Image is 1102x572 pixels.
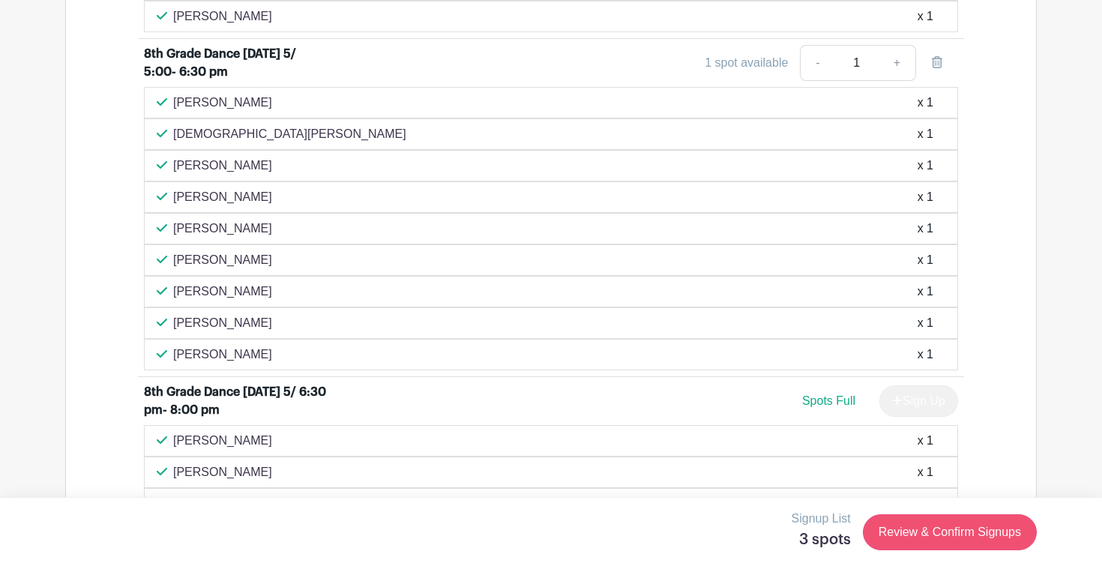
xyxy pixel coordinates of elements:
[144,383,330,419] div: 8th Grade Dance [DATE] 5/ 6:30 pm- 8:00 pm
[173,346,272,364] p: [PERSON_NAME]
[918,346,933,364] div: x 1
[173,220,272,238] p: [PERSON_NAME]
[918,251,933,269] div: x 1
[802,394,855,407] span: Spots Full
[918,283,933,301] div: x 1
[173,94,272,112] p: [PERSON_NAME]
[800,45,834,81] a: -
[918,432,933,450] div: x 1
[918,495,933,513] div: x 1
[863,514,1037,550] a: Review & Confirm Signups
[918,94,933,112] div: x 1
[918,125,933,143] div: x 1
[144,45,330,81] div: 8th Grade Dance [DATE] 5/ 5:00- 6:30 pm
[918,157,933,175] div: x 1
[918,7,933,25] div: x 1
[173,251,272,269] p: [PERSON_NAME]
[173,314,272,332] p: [PERSON_NAME]
[173,188,272,206] p: [PERSON_NAME]
[879,45,916,81] a: +
[792,531,851,549] h5: 3 spots
[173,157,272,175] p: [PERSON_NAME]
[173,495,272,513] p: [PERSON_NAME]
[918,220,933,238] div: x 1
[173,463,272,481] p: [PERSON_NAME]
[705,54,788,72] div: 1 spot available
[918,188,933,206] div: x 1
[918,314,933,332] div: x 1
[173,125,406,143] p: [DEMOGRAPHIC_DATA][PERSON_NAME]
[173,283,272,301] p: [PERSON_NAME]
[173,7,272,25] p: [PERSON_NAME]
[918,463,933,481] div: x 1
[173,432,272,450] p: [PERSON_NAME]
[792,510,851,528] p: Signup List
